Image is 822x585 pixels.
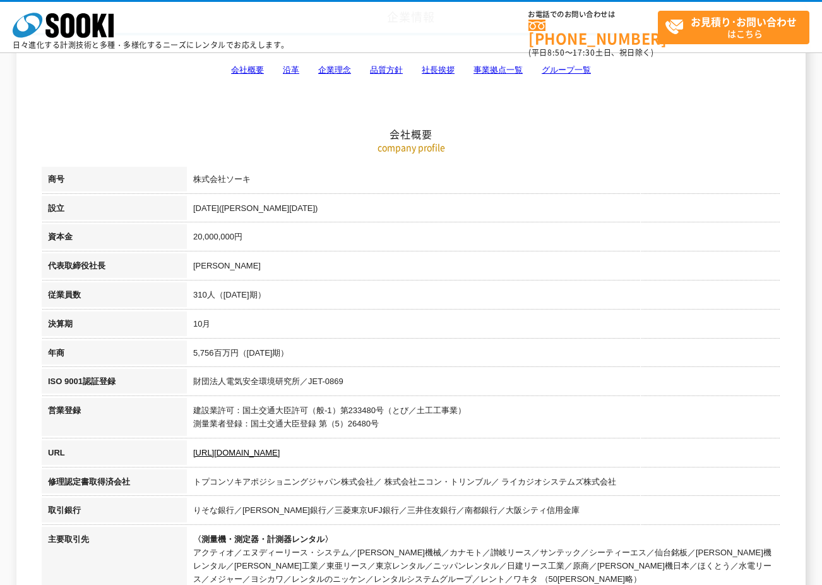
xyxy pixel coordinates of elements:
[187,469,780,498] td: トプコンソキアポジショニングジャパン株式会社／ 株式会社ニコン・トリンブル／ ライカジオシステムズ株式会社
[42,440,187,469] th: URL
[193,448,280,457] a: [URL][DOMAIN_NAME]
[528,11,658,18] span: お電話でのお問い合わせは
[187,282,780,311] td: 310人（[DATE]期）
[187,253,780,282] td: [PERSON_NAME]
[42,224,187,253] th: 資本金
[42,1,780,141] h2: 会社概要
[474,65,523,75] a: 事業拠点一覧
[528,20,658,45] a: [PHONE_NUMBER]
[187,196,780,225] td: [DATE]([PERSON_NAME][DATE])
[42,369,187,398] th: ISO 9001認証登録
[42,282,187,311] th: 従業員数
[42,398,187,440] th: 営業登録
[573,47,595,58] span: 17:30
[187,341,780,370] td: 5,756百万円（[DATE]期）
[665,11,809,43] span: はこちら
[370,65,403,75] a: 品質方針
[42,167,187,196] th: 商号
[193,534,333,544] span: 〈測量機・測定器・計測器レンタル〉
[187,167,780,196] td: 株式会社ソーキ
[231,65,264,75] a: 会社概要
[187,311,780,341] td: 10月
[13,41,289,49] p: 日々進化する計測技術と多種・多様化するニーズにレンタルでお応えします。
[528,47,653,58] span: (平日 ～ 土日、祝日除く)
[42,498,187,527] th: 取引銀行
[318,65,351,75] a: 企業理念
[42,341,187,370] th: 年商
[42,141,780,154] p: company profile
[187,398,780,440] td: 建設業許可：国土交通大臣許可（般-1）第233480号（とび／土工工事業） 測量業者登録：国土交通大臣登録 第（5）26480号
[691,14,797,29] strong: お見積り･お問い合わせ
[42,253,187,282] th: 代表取締役社長
[547,47,565,58] span: 8:50
[187,224,780,253] td: 20,000,000円
[42,469,187,498] th: 修理認定書取得済会社
[187,498,780,527] td: りそな銀行／[PERSON_NAME]銀行／三菱東京UFJ銀行／三井住友銀行／南都銀行／大阪シティ信用金庫
[422,65,455,75] a: 社長挨拶
[42,196,187,225] th: 設立
[187,369,780,398] td: 財団法人電気安全環境研究所／JET-0869
[542,65,591,75] a: グループ一覧
[283,65,299,75] a: 沿革
[42,311,187,341] th: 決算期
[658,11,809,44] a: お見積り･お問い合わせはこちら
